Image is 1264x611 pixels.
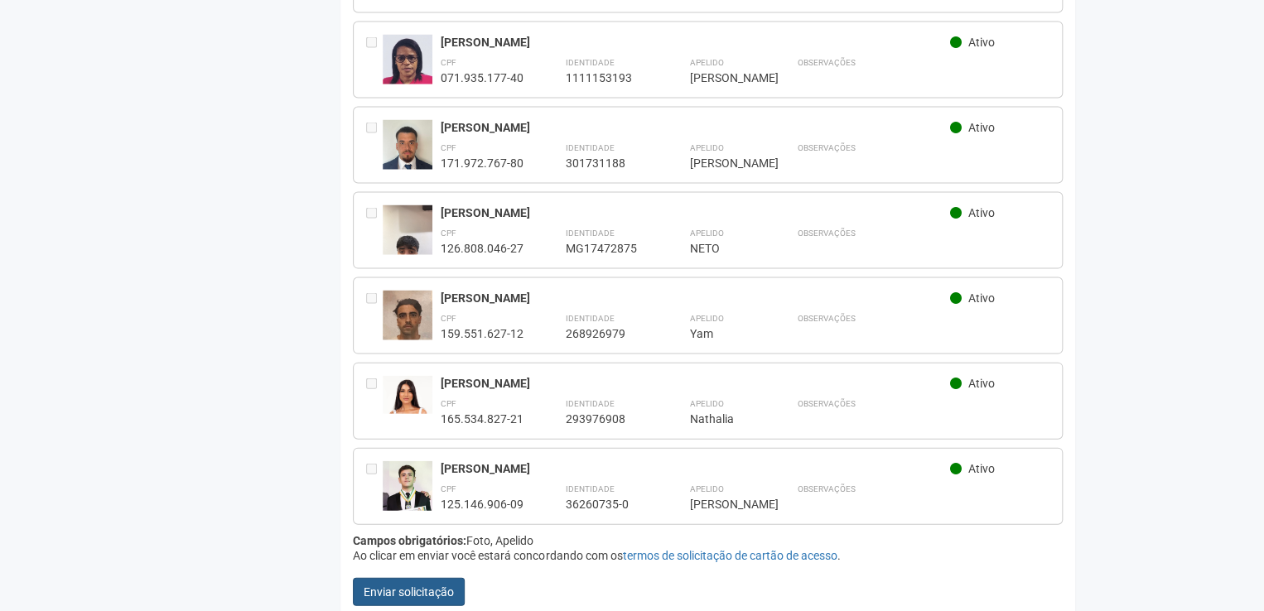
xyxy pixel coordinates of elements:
[441,241,523,256] div: 126.808.046-27
[565,143,614,152] strong: Identidade
[441,156,523,171] div: 171.972.767-80
[565,484,614,493] strong: Identidade
[441,58,456,67] strong: CPF
[441,120,950,135] div: [PERSON_NAME]
[565,497,648,512] div: 36260735-0
[968,206,995,219] span: Ativo
[968,36,995,49] span: Ativo
[366,120,383,171] div: Entre em contato com a Aministração para solicitar o cancelamento ou 2a via
[441,461,950,476] div: [PERSON_NAME]
[968,462,995,475] span: Ativo
[689,229,723,238] strong: Apelido
[441,411,523,426] div: 165.534.827-21
[565,70,648,85] div: 1111153193
[441,497,523,512] div: 125.146.906-09
[366,205,383,256] div: Entre em contato com a Aministração para solicitar o cancelamento ou 2a via
[366,35,383,85] div: Entre em contato com a Aministração para solicitar o cancelamento ou 2a via
[441,291,950,305] div: [PERSON_NAME]
[383,461,432,512] img: user.jpg
[383,120,432,186] img: user.jpg
[366,376,383,426] div: Entre em contato com a Aministração para solicitar o cancelamento ou 2a via
[383,291,432,349] img: user.jpg
[366,291,383,341] div: Entre em contato com a Aministração para solicitar o cancelamento ou 2a via
[968,121,995,134] span: Ativo
[565,411,648,426] div: 293976908
[353,534,466,547] strong: Campos obrigatórios:
[353,548,1063,563] div: Ao clicar em enviar você estará concordando com os .
[441,205,950,220] div: [PERSON_NAME]
[565,399,614,408] strong: Identidade
[383,205,432,294] img: user.jpg
[441,143,456,152] strong: CPF
[797,314,855,323] strong: Observações
[797,143,855,152] strong: Observações
[689,314,723,323] strong: Apelido
[565,229,614,238] strong: Identidade
[689,143,723,152] strong: Apelido
[689,241,755,256] div: NETO
[565,58,614,67] strong: Identidade
[441,376,950,391] div: [PERSON_NAME]
[441,314,456,323] strong: CPF
[383,35,432,99] img: user.jpg
[689,326,755,341] div: Yam
[797,229,855,238] strong: Observações
[353,578,465,606] button: Enviar solicitação
[689,399,723,408] strong: Apelido
[797,399,855,408] strong: Observações
[441,35,950,50] div: [PERSON_NAME]
[441,399,456,408] strong: CPF
[797,484,855,493] strong: Observações
[441,326,523,341] div: 159.551.627-12
[366,461,383,512] div: Entre em contato com a Aministração para solicitar o cancelamento ou 2a via
[689,156,755,171] div: [PERSON_NAME]
[968,377,995,390] span: Ativo
[565,314,614,323] strong: Identidade
[689,58,723,67] strong: Apelido
[441,70,523,85] div: 071.935.177-40
[968,291,995,305] span: Ativo
[797,58,855,67] strong: Observações
[689,484,723,493] strong: Apelido
[441,484,456,493] strong: CPF
[565,156,648,171] div: 301731188
[353,533,1063,548] div: Foto, Apelido
[441,229,456,238] strong: CPF
[383,376,432,414] img: user.jpg
[689,70,755,85] div: [PERSON_NAME]
[689,497,755,512] div: [PERSON_NAME]
[689,411,755,426] div: Nathalia
[622,549,837,562] a: termos de solicitação de cartão de acesso
[565,241,648,256] div: MG17472875
[565,326,648,341] div: 268926979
